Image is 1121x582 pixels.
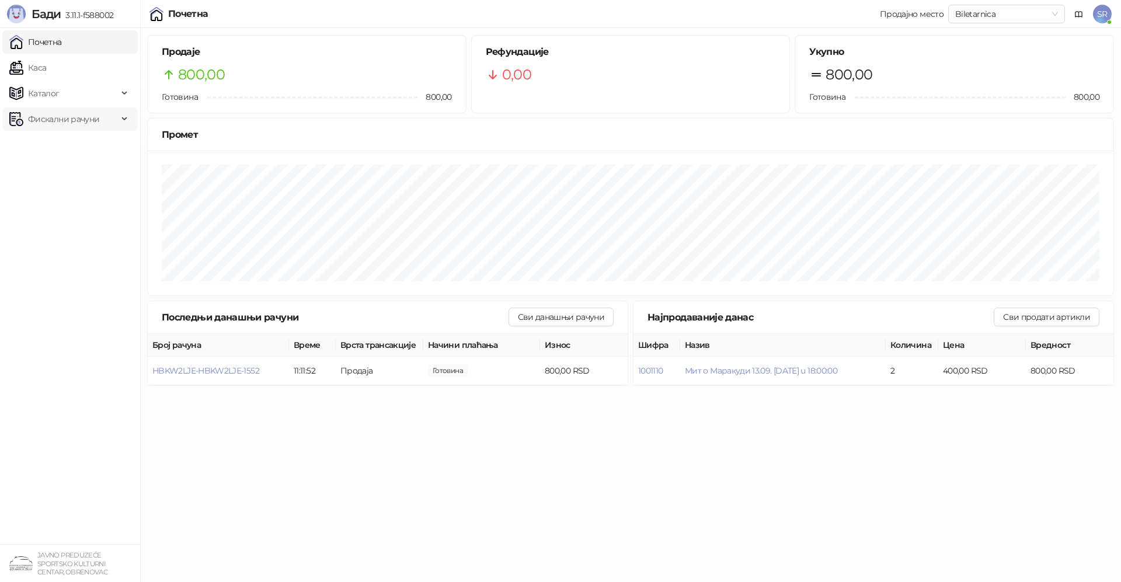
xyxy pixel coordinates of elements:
button: 1001110 [638,365,663,376]
td: 2 [886,357,938,385]
a: Каса [9,56,46,79]
td: 800,00 RSD [1026,357,1113,385]
div: Продајно место [880,10,944,18]
a: Документација [1070,5,1088,23]
div: Најпродаваније данас [647,310,994,325]
th: Време [289,334,336,357]
span: 800,00 [417,90,451,103]
button: Мит о Маракуди 13.09. [DATE] u 18:00:00 [685,365,837,376]
small: JAVNO PREDUZEĆE SPORTSKO KULTURNI CENTAR, OBRENOVAC [37,551,107,576]
div: Почетна [168,9,208,19]
button: Сви продати артикли [994,308,1099,326]
span: 800,00 [428,364,468,377]
img: 64x64-companyLogo-4a28e1f8-f217-46d7-badd-69a834a81aaf.png [9,552,33,575]
span: SR [1093,5,1112,23]
span: Каталог [28,82,60,105]
span: Фискални рачуни [28,107,99,131]
span: 800,00 [178,64,225,86]
span: 800,00 [1066,90,1099,103]
a: Почетна [9,30,62,54]
span: Готовина [162,92,198,102]
span: 800,00 [826,64,872,86]
th: Врста трансакције [336,334,423,357]
span: Biletarnica [955,5,1058,23]
th: Вредност [1026,334,1113,357]
th: Шифра [633,334,680,357]
img: Logo [7,5,26,23]
th: Износ [540,334,628,357]
div: Промет [162,127,1099,142]
button: Сви данашњи рачуни [509,308,614,326]
td: 11:11:52 [289,357,336,385]
th: Број рачуна [148,334,289,357]
td: 800,00 RSD [540,357,628,385]
span: 0,00 [502,64,531,86]
div: Последњи данашњи рачуни [162,310,509,325]
th: Количина [886,334,938,357]
th: Цена [938,334,1026,357]
span: 3.11.1-f588002 [61,10,113,20]
h5: Укупно [809,45,1099,59]
h5: Продаје [162,45,452,59]
td: 400,00 RSD [938,357,1026,385]
th: Начини плаћања [423,334,540,357]
span: Бади [32,7,61,21]
th: Назив [680,334,886,357]
td: Продаја [336,357,423,385]
h5: Рефундације [486,45,776,59]
span: Готовина [809,92,845,102]
button: HBKW2LJE-HBKW2LJE-1552 [152,365,259,376]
